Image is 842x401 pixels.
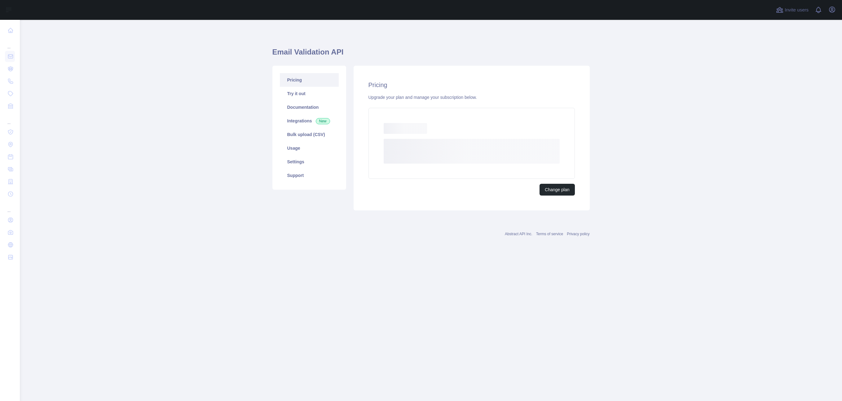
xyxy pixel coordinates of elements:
[785,7,809,14] span: Invite users
[775,5,810,15] button: Invite users
[368,94,575,100] div: Upgrade your plan and manage your subscription below.
[5,37,15,50] div: ...
[505,232,532,236] a: Abstract API Inc.
[272,47,590,62] h1: Email Validation API
[280,114,339,128] a: Integrations New
[567,232,589,236] a: Privacy policy
[280,141,339,155] a: Usage
[280,87,339,100] a: Try it out
[280,73,339,87] a: Pricing
[280,169,339,182] a: Support
[5,113,15,125] div: ...
[540,184,575,196] button: Change plan
[368,81,575,89] h2: Pricing
[280,128,339,141] a: Bulk upload (CSV)
[5,201,15,213] div: ...
[280,100,339,114] a: Documentation
[316,118,330,124] span: New
[536,232,563,236] a: Terms of service
[280,155,339,169] a: Settings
